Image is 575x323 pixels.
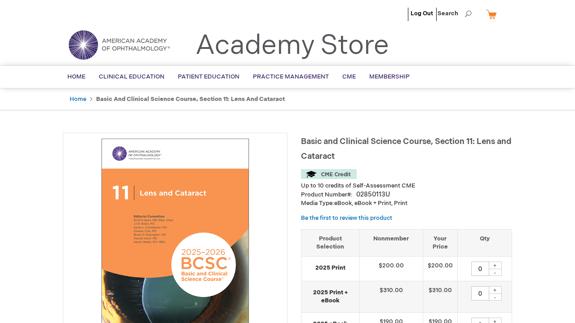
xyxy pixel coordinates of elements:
[438,4,472,22] span: Search
[301,199,512,208] p: eBook, eBook + Print, Print
[67,73,85,80] span: Home
[301,214,392,222] a: Be the first to review this product
[359,256,423,281] td: $200.00
[359,229,423,256] th: Nonmember
[411,10,433,17] a: Log Out
[99,73,164,80] span: Clinical Education
[195,30,389,62] a: Academy Store
[369,73,410,80] span: Membership
[488,286,502,294] div: +
[488,262,502,269] div: +
[488,293,502,301] div: -
[301,137,511,161] span: Basic and Clinical Science Course, Section 11: Lens and Cataract
[70,96,86,103] a: Home
[471,262,489,276] input: Qty
[423,256,457,281] td: $200.00
[178,73,239,80] span: Patient Education
[306,264,355,272] strong: 2025 Print
[342,73,356,80] span: CME
[301,191,353,198] strong: Product Number
[457,229,512,256] th: Qty
[359,281,423,312] td: $310.00
[301,229,359,256] th: Product Selection
[301,169,357,179] img: CME Credit
[488,269,502,276] div: -
[253,73,329,80] span: Practice Management
[423,229,457,256] th: Your Price
[301,200,334,207] strong: Media Type:
[471,286,489,301] input: Qty
[356,190,390,199] div: 02850113U
[96,96,285,103] strong: Basic and Clinical Science Course, Section 11: Lens and Cataract
[301,182,512,190] li: Up to 10 credits of Self-Assessment CME
[306,288,355,305] strong: 2025 Print + eBook
[423,281,457,312] td: $310.00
